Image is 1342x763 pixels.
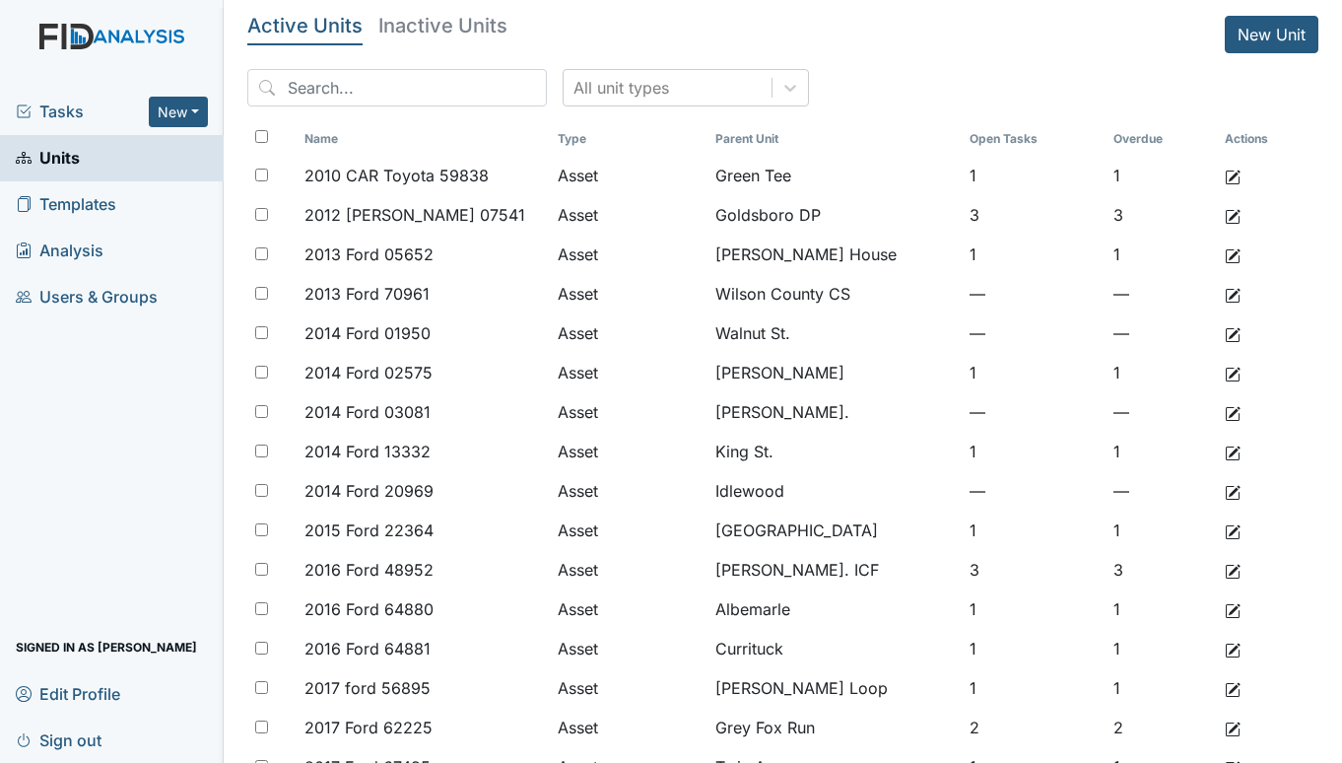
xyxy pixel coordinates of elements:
input: Toggle All Rows Selected [255,130,268,143]
td: 1 [1106,590,1217,629]
td: Asset [550,274,707,313]
td: — [1106,274,1217,313]
td: Albemarle [707,590,962,629]
td: 1 [962,668,1106,708]
td: Goldsboro DP [707,195,962,235]
td: Asset [550,353,707,392]
td: [PERSON_NAME] [707,353,962,392]
input: Search... [247,69,547,106]
span: 2016 Ford 48952 [304,558,434,582]
td: [GEOGRAPHIC_DATA] [707,511,962,550]
td: Asset [550,432,707,471]
td: 1 [1106,432,1217,471]
td: — [962,471,1106,511]
td: — [1106,392,1217,432]
td: Asset [550,392,707,432]
td: [PERSON_NAME]. [707,392,962,432]
a: Tasks [16,100,149,123]
td: 1 [962,629,1106,668]
span: 2012 [PERSON_NAME] 07541 [304,203,525,227]
td: Asset [550,235,707,274]
td: Asset [550,471,707,511]
td: — [1106,471,1217,511]
span: Sign out [16,725,101,755]
span: 2010 CAR Toyota 59838 [304,164,489,187]
td: 1 [1106,235,1217,274]
td: Grey Fox Run [707,708,962,747]
td: Asset [550,629,707,668]
th: Toggle SortBy [297,122,551,156]
td: — [962,274,1106,313]
td: Currituck [707,629,962,668]
td: 3 [1106,550,1217,590]
td: 3 [962,195,1106,235]
span: 2014 Ford 20969 [304,479,434,503]
a: New Unit [1225,16,1318,53]
th: Toggle SortBy [550,122,707,156]
span: 2013 Ford 70961 [304,282,430,306]
td: Asset [550,708,707,747]
th: Toggle SortBy [1106,122,1217,156]
div: All unit types [573,76,669,100]
td: 1 [962,235,1106,274]
span: 2014 Ford 03081 [304,400,431,424]
td: Idlewood [707,471,962,511]
th: Actions [1217,122,1315,156]
td: 1 [962,156,1106,195]
td: 1 [962,432,1106,471]
span: 2016 Ford 64881 [304,637,431,660]
h5: Inactive Units [378,16,507,35]
span: 2013 Ford 05652 [304,243,434,266]
span: 2016 Ford 64880 [304,597,434,621]
td: 2 [962,708,1106,747]
td: — [962,392,1106,432]
span: Units [16,143,80,173]
span: 2014 Ford 13332 [304,440,431,463]
td: Asset [550,195,707,235]
td: Wilson County CS [707,274,962,313]
span: 2015 Ford 22364 [304,519,434,542]
td: [PERSON_NAME] House [707,235,962,274]
td: 1 [1106,353,1217,392]
td: Asset [550,313,707,353]
td: [PERSON_NAME] Loop [707,668,962,708]
span: 2014 Ford 01950 [304,321,431,345]
td: 1 [962,511,1106,550]
td: Asset [550,668,707,708]
th: Toggle SortBy [707,122,962,156]
td: 1 [1106,511,1217,550]
td: — [962,313,1106,353]
td: Asset [550,511,707,550]
td: King St. [707,432,962,471]
span: Analysis [16,236,103,266]
h5: Active Units [247,16,363,35]
span: 2017 Ford 62225 [304,716,433,739]
td: 3 [962,550,1106,590]
td: 1 [1106,156,1217,195]
td: 1 [962,353,1106,392]
td: Walnut St. [707,313,962,353]
td: Asset [550,156,707,195]
td: 1 [962,590,1106,629]
td: Asset [550,550,707,590]
td: 3 [1106,195,1217,235]
td: 1 [1106,668,1217,708]
td: Asset [550,590,707,629]
span: Templates [16,189,116,220]
td: [PERSON_NAME]. ICF [707,550,962,590]
span: Edit Profile [16,678,120,709]
span: 2017 ford 56895 [304,676,431,700]
span: Users & Groups [16,282,158,312]
th: Toggle SortBy [962,122,1106,156]
td: 1 [1106,629,1217,668]
td: 2 [1106,708,1217,747]
span: 2014 Ford 02575 [304,361,433,384]
button: New [149,97,208,127]
td: Green Tee [707,156,962,195]
span: Signed in as [PERSON_NAME] [16,632,197,662]
td: — [1106,313,1217,353]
